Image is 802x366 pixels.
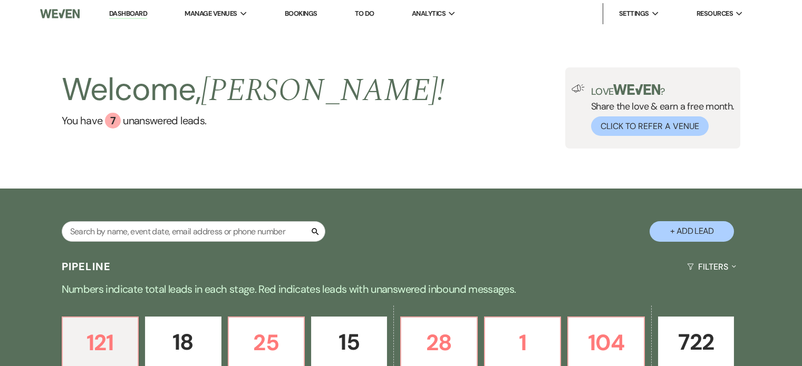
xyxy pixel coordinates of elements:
[105,113,121,128] div: 7
[22,281,781,298] p: Numbers indicate total leads in each stage. Red indicates leads with unanswered inbound messages.
[591,84,735,96] p: Love ?
[69,325,131,360] p: 121
[109,9,147,19] a: Dashboard
[318,324,380,360] p: 15
[412,8,446,19] span: Analytics
[613,84,660,95] img: weven-logo-green.svg
[585,84,735,136] div: Share the love & earn a free month.
[591,116,709,136] button: Click to Refer a Venue
[697,8,733,19] span: Resources
[235,325,297,360] p: 25
[355,9,374,18] a: To Do
[62,221,325,242] input: Search by name, event date, email address or phone number
[62,259,111,274] h3: Pipeline
[185,8,237,19] span: Manage Venues
[650,221,734,242] button: + Add Lead
[491,325,554,360] p: 1
[62,113,445,128] a: You have 7 unanswered leads.
[665,324,727,360] p: 722
[575,325,637,360] p: 104
[619,8,649,19] span: Settings
[572,84,585,93] img: loud-speaker-illustration.svg
[201,66,445,115] span: [PERSON_NAME] !
[285,9,317,18] a: Bookings
[683,253,740,281] button: Filters
[62,67,445,113] h2: Welcome,
[408,325,470,360] p: 28
[40,3,80,25] img: Weven Logo
[152,324,214,360] p: 18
